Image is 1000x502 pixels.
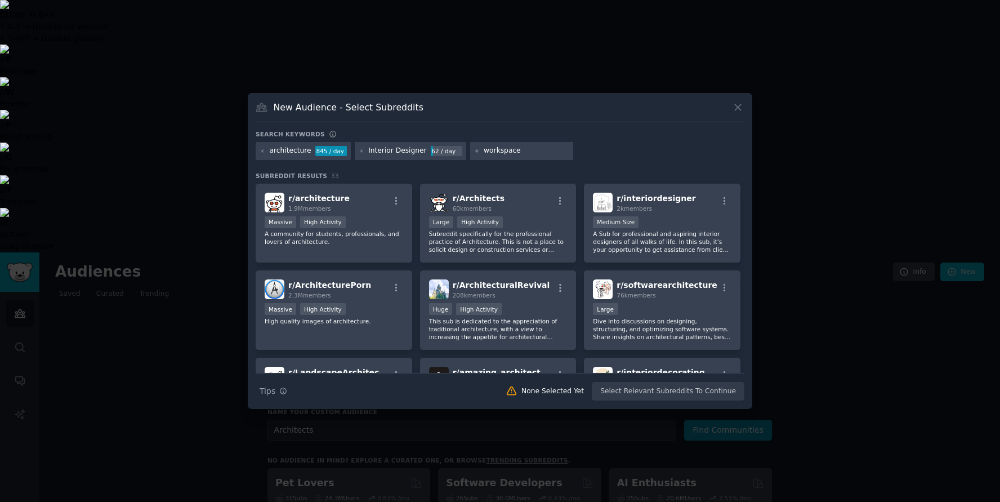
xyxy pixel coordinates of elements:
img: ArchitecturalRevival [429,279,449,299]
div: None Selected Yet [521,387,584,397]
div: Massive [265,303,296,315]
span: r/ ArchitecturePorn [288,281,371,290]
div: Large [593,303,618,315]
p: Dive into discussions on designing, structuring, and optimizing software systems. Share insights ... [593,317,731,341]
span: 2.3M members [288,292,331,299]
span: r/ amazing_architecture [453,368,555,377]
span: Tips [260,385,275,397]
img: LandscapeArchitecture [265,367,284,387]
span: r/ softwarearchitecture [617,281,717,290]
div: Huge [429,303,453,315]
p: This sub is dedicated to the appreciation of traditional architecture, with a view to increasing ... [429,317,568,341]
div: High Activity [456,303,502,315]
p: High quality images of architecture. [265,317,403,325]
span: r/ LandscapeArchitecture [288,368,398,377]
img: interiordecorating [593,367,613,387]
img: amazing_architecture [429,367,449,387]
span: r/ interiordecorating [617,368,704,377]
div: High Activity [300,303,346,315]
span: 76k members [617,292,655,299]
span: 208k members [453,292,495,299]
img: ArchitecturePorn [265,279,284,299]
img: softwarearchitecture [593,279,613,299]
button: Tips [256,381,291,401]
span: r/ ArchitecturalRevival [453,281,550,290]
